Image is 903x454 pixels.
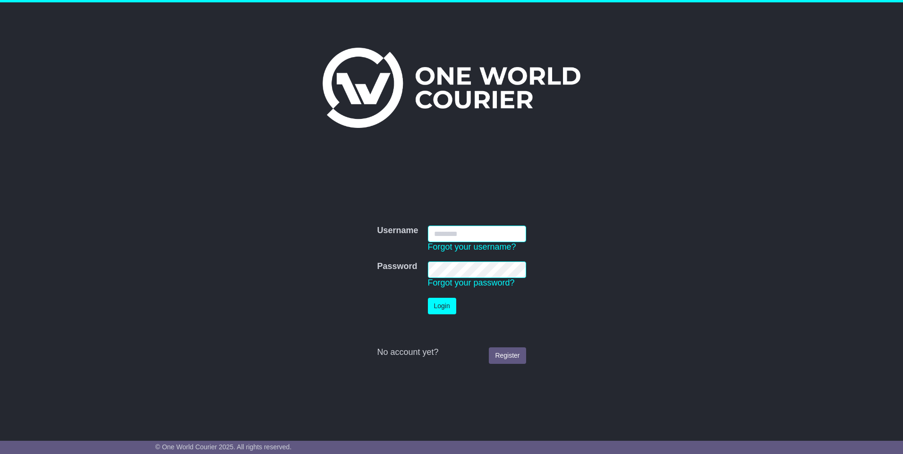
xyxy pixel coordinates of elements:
[428,278,515,287] a: Forgot your password?
[377,347,526,358] div: No account yet?
[377,226,418,236] label: Username
[489,347,526,364] a: Register
[377,261,417,272] label: Password
[428,242,516,252] a: Forgot your username?
[155,443,292,451] span: © One World Courier 2025. All rights reserved.
[323,48,580,128] img: One World
[428,298,456,314] button: Login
